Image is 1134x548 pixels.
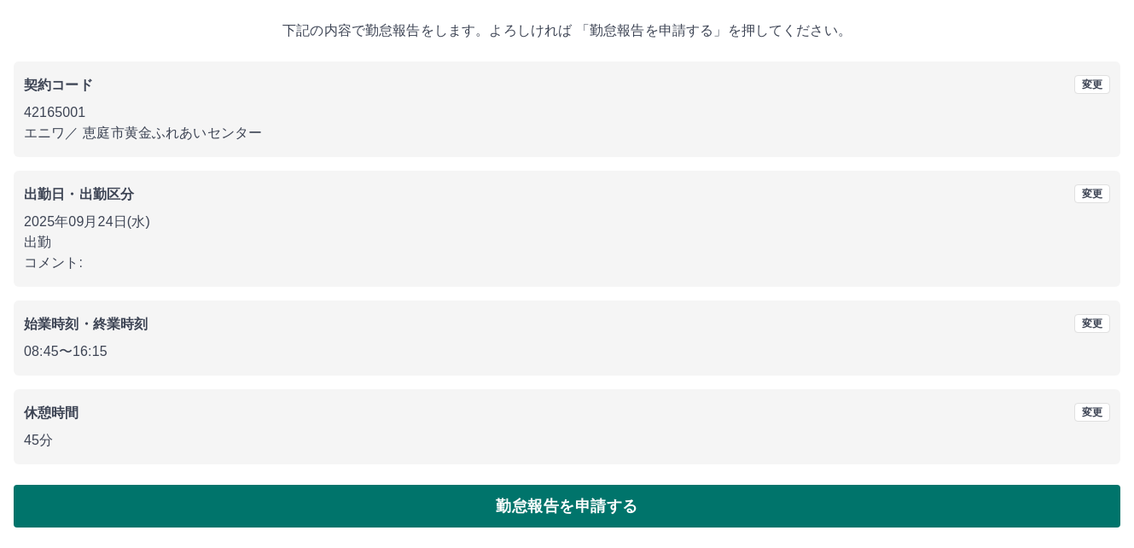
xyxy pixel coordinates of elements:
p: 42165001 [24,102,1110,123]
p: コメント: [24,253,1110,273]
p: 出勤 [24,232,1110,253]
button: 変更 [1074,314,1110,333]
button: 勤怠報告を申請する [14,485,1120,528]
p: エニワ ／ 恵庭市黄金ふれあいセンター [24,123,1110,143]
button: 変更 [1074,75,1110,94]
b: 始業時刻・終業時刻 [24,317,148,331]
b: 出勤日・出勤区分 [24,187,134,201]
p: 08:45 〜 16:15 [24,341,1110,362]
b: 休憩時間 [24,405,79,420]
p: 2025年09月24日(水) [24,212,1110,232]
p: 45分 [24,430,1110,451]
button: 変更 [1074,403,1110,422]
p: 下記の内容で勤怠報告をします。よろしければ 「勤怠報告を申請する」を押してください。 [14,20,1120,41]
button: 変更 [1074,184,1110,203]
b: 契約コード [24,78,93,92]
